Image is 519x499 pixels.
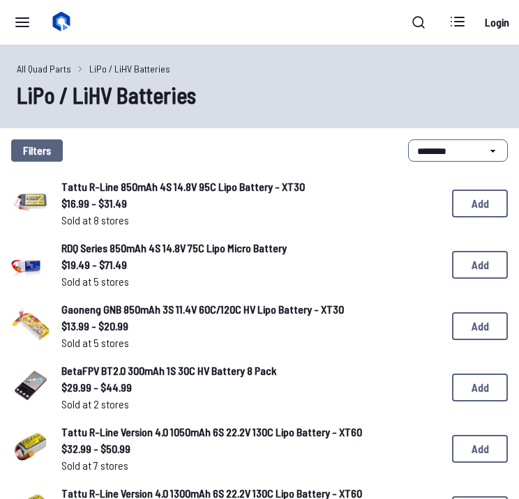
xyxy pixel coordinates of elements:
[89,61,170,76] a: LiPo / LiHV Batteries
[61,301,430,318] a: Gaoneng GNB 850mAh 3S 11.4V 60C/120C HV Lipo Battery - XT30
[61,180,305,193] span: Tattu R-Line 850mAh 4S 14.8V 95C Lipo Battery - XT30
[452,190,508,217] button: Add
[61,335,430,351] span: Sold at 5 stores
[61,256,430,273] span: $19.49 - $71.49
[61,379,430,396] span: $29.99 - $44.99
[61,396,430,413] span: Sold at 2 stores
[61,364,276,377] span: BetaFPV BT2.0 300mAh 1S 30C HV Battery 8 Pack
[61,457,430,474] span: Sold at 7 stores
[61,318,430,335] span: $13.99 - $20.99
[61,195,430,212] span: $16.99 - $31.49
[61,302,344,316] span: Gaoneng GNB 850mAh 3S 11.4V 60C/120C HV Lipo Battery - XT30
[452,251,508,279] button: Add
[452,435,508,463] button: Add
[11,427,50,466] img: image
[17,78,502,112] h1: LiPo / LiHV Batteries
[11,427,50,470] a: image
[11,305,50,344] img: image
[61,241,287,254] span: RDQ Series 850mAh 4S 14.8V 75C Lipo Micro Battery
[11,305,50,348] a: image
[11,243,50,286] a: image
[61,240,430,256] a: RDQ Series 850mAh 4S 14.8V 75C Lipo Micro Battery
[61,362,430,379] a: BetaFPV BT2.0 300mAh 1S 30C HV Battery 8 Pack
[11,139,63,162] button: Filters
[452,312,508,340] button: Add
[61,273,430,290] span: Sold at 5 stores
[452,374,508,401] button: Add
[17,61,71,76] a: All Quad Parts
[480,8,513,36] a: Login
[61,424,430,440] a: Tattu R-Line Version 4.0 1050mAh 6S 22.2V 130C Lipo Battery - XT60
[61,212,430,229] span: Sold at 8 stores
[11,366,50,409] a: image
[61,425,362,438] span: Tattu R-Line Version 4.0 1050mAh 6S 22.2V 130C Lipo Battery - XT60
[11,182,50,225] a: image
[11,243,50,282] img: image
[11,182,50,221] img: image
[61,440,430,457] span: $32.99 - $50.99
[61,178,430,195] a: Tattu R-Line 850mAh 4S 14.8V 95C Lipo Battery - XT30
[11,366,50,405] img: image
